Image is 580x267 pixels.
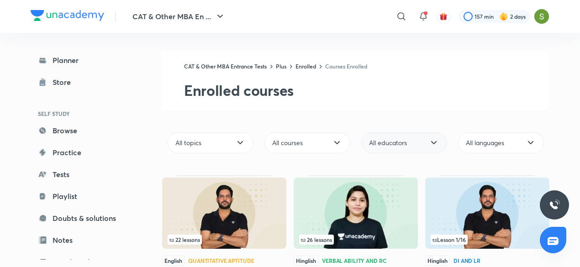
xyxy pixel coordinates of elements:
[294,178,418,249] img: Thumbnail
[31,187,137,205] a: Playlist
[31,51,137,69] a: Planner
[295,63,316,70] a: Enrolled
[31,231,137,249] a: Notes
[431,235,544,245] div: infocontainer
[299,235,412,245] div: infosection
[301,237,332,242] span: 26 lessons
[168,235,281,245] div: left
[31,143,137,162] a: Practice
[31,209,137,227] a: Doubts & solutions
[425,178,549,249] img: Thumbnail
[168,235,281,245] div: infosection
[431,235,544,245] div: infosection
[276,63,286,70] a: Plus
[31,73,137,91] a: Store
[31,106,137,121] h6: SELF STUDY
[431,235,544,245] div: left
[31,165,137,183] a: Tests
[325,63,367,70] a: Courses Enrolled
[184,81,549,99] h2: Enrolled courses
[439,12,448,21] img: avatar
[369,138,407,147] span: All educators
[534,9,549,24] img: Samridhi Vij
[272,138,303,147] span: All courses
[169,237,200,242] span: 22 lessons
[168,235,281,245] div: infocontainer
[31,10,104,23] a: Company Logo
[453,258,480,263] div: DI and LR
[175,138,201,147] span: All topics
[162,178,286,249] img: Thumbnail
[432,237,466,242] span: Lesson 1 / 16
[299,235,412,245] div: left
[188,258,254,263] div: Quantitative Aptitude
[162,256,185,266] span: English
[299,235,412,245] div: infocontainer
[322,258,386,263] div: Verbal Ability and RC
[466,138,504,147] span: All languages
[425,256,450,266] span: Hinglish
[294,256,318,266] span: Hinglish
[53,77,76,88] div: Store
[499,12,508,21] img: streak
[549,199,560,210] img: ttu
[31,121,137,140] a: Browse
[184,63,267,70] a: CAT & Other MBA Entrance Tests
[436,9,451,24] button: avatar
[127,7,231,26] button: CAT & Other MBA En ...
[31,10,104,21] img: Company Logo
